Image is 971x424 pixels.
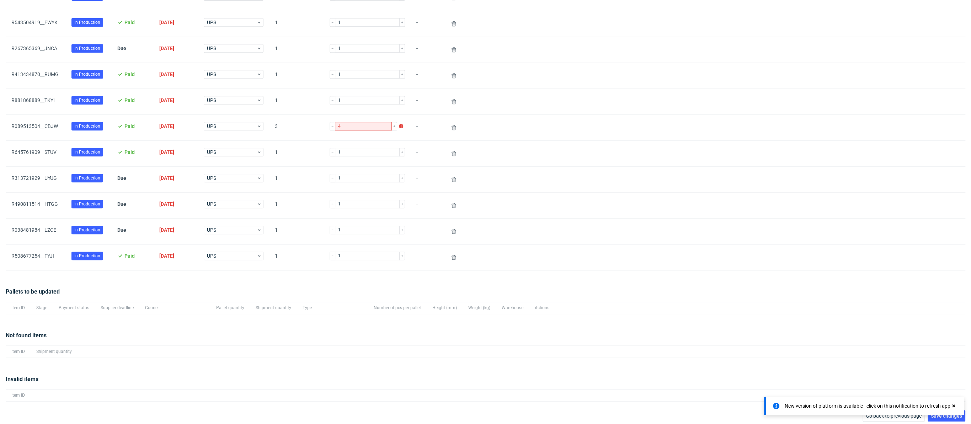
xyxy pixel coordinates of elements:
[928,410,965,422] button: Save changes
[275,71,318,80] span: 1
[159,175,174,181] span: [DATE]
[502,305,523,311] span: Warehouse
[275,227,318,236] span: 1
[416,201,438,210] span: -
[74,45,100,52] span: In Production
[11,175,57,181] a: R313721929__UYUG
[159,20,174,25] span: [DATE]
[207,19,257,26] span: UPS
[117,175,126,181] span: Due
[207,200,257,208] span: UPS
[117,201,126,207] span: Due
[159,97,174,103] span: [DATE]
[11,227,56,233] a: R038481984__LZCE
[6,375,965,389] div: Invalid items
[416,123,438,132] span: -
[11,45,57,51] a: R267365369__JNCA
[256,305,291,311] span: Shipment quantity
[124,20,135,25] span: Paid
[124,149,135,155] span: Paid
[11,20,58,25] a: R543504919__EWYK
[11,392,25,398] span: Item ID
[303,305,362,311] span: Type
[74,149,100,155] span: In Production
[11,123,58,129] a: R089513504__CBJW
[275,97,318,106] span: 1
[159,45,174,51] span: [DATE]
[124,123,135,129] span: Paid
[11,349,25,355] span: Item ID
[159,149,174,155] span: [DATE]
[207,71,257,78] span: UPS
[124,253,135,259] span: Paid
[416,227,438,236] span: -
[416,20,438,28] span: -
[36,349,72,355] span: Shipment quantity
[6,288,965,302] div: Pallets to be updated
[275,175,318,184] span: 1
[74,227,100,233] span: In Production
[374,305,421,311] span: Number of pcs per pallet
[11,71,59,77] a: R413434870__RUMG
[124,97,135,103] span: Paid
[124,71,135,77] span: Paid
[11,253,54,259] a: R508677254__FYJI
[275,123,318,132] span: 3
[275,253,318,262] span: 1
[159,71,174,77] span: [DATE]
[74,71,100,77] span: In Production
[931,413,962,418] span: Save changes
[74,175,100,181] span: In Production
[432,305,457,311] span: Height (mm)
[74,201,100,207] span: In Production
[59,305,89,311] span: Payment status
[275,149,318,158] span: 1
[159,227,174,233] span: [DATE]
[416,253,438,262] span: -
[216,305,244,311] span: Pallet quantity
[11,149,57,155] a: R645761909__STUV
[74,253,100,259] span: In Production
[863,410,925,422] button: Go back to previous page
[74,19,100,26] span: In Production
[159,201,174,207] span: [DATE]
[275,20,318,28] span: 1
[11,97,55,103] a: R881868889__TKYI
[117,227,126,233] span: Due
[416,71,438,80] span: -
[74,123,100,129] span: In Production
[36,305,47,311] span: Stage
[159,123,174,129] span: [DATE]
[74,97,100,103] span: In Production
[207,226,257,234] span: UPS
[275,45,318,54] span: 1
[535,305,549,311] span: Actions
[416,45,438,54] span: -
[207,252,257,259] span: UPS
[11,201,58,207] a: R490811514__HTGG
[207,175,257,182] span: UPS
[11,305,25,311] span: Item ID
[101,305,134,311] span: Supplier deadline
[145,305,205,311] span: Courier
[416,175,438,184] span: -
[785,402,950,409] div: New version of platform is available - click on this notification to refresh app
[159,253,174,259] span: [DATE]
[6,331,965,345] div: Not found items
[416,97,438,106] span: -
[117,45,126,51] span: Due
[866,413,922,418] span: Go back to previous page
[275,201,318,210] span: 1
[207,97,257,104] span: UPS
[416,149,438,158] span: -
[468,305,490,311] span: Weight (kg)
[207,149,257,156] span: UPS
[207,45,257,52] span: UPS
[207,123,257,130] span: UPS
